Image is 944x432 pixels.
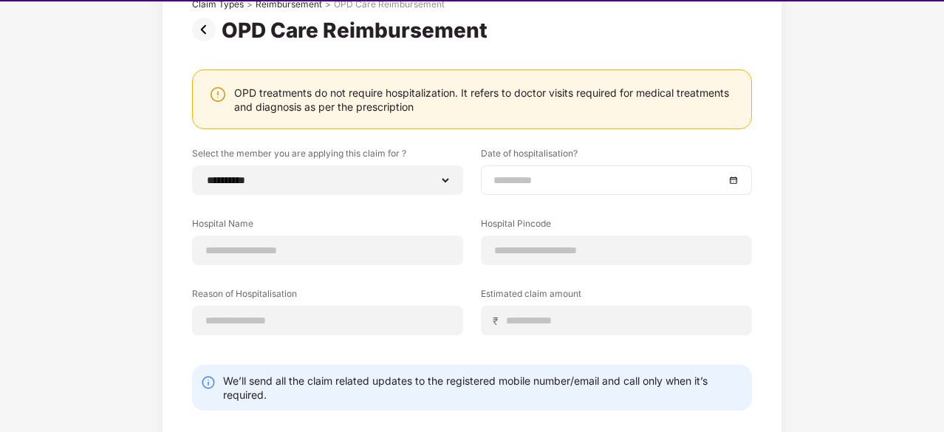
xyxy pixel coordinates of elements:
[192,147,463,165] label: Select the member you are applying this claim for ?
[481,287,752,306] label: Estimated claim amount
[481,217,752,236] label: Hospital Pincode
[192,287,463,306] label: Reason of Hospitalisation
[192,18,222,41] img: svg+xml;base64,PHN2ZyBpZD0iUHJldi0zMngzMiIgeG1sbnM9Imh0dHA6Ly93d3cudzMub3JnLzIwMDAvc3ZnIiB3aWR0aD...
[201,375,216,390] img: svg+xml;base64,PHN2ZyBpZD0iSW5mby0yMHgyMCIgeG1sbnM9Imh0dHA6Ly93d3cudzMub3JnLzIwMDAvc3ZnIiB3aWR0aD...
[493,314,505,328] span: ₹
[209,86,227,103] img: svg+xml;base64,PHN2ZyBpZD0iV2FybmluZ18tXzI0eDI0IiBkYXRhLW5hbWU9Ildhcm5pbmcgLSAyNHgyNCIgeG1sbnM9Im...
[192,217,463,236] label: Hospital Name
[222,18,493,43] div: OPD Care Reimbursement
[481,147,752,165] label: Date of hospitalisation?
[234,86,736,114] div: OPD treatments do not require hospitalization. It refers to doctor visits required for medical tr...
[223,374,743,402] div: We’ll send all the claim related updates to the registered mobile number/email and call only when...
